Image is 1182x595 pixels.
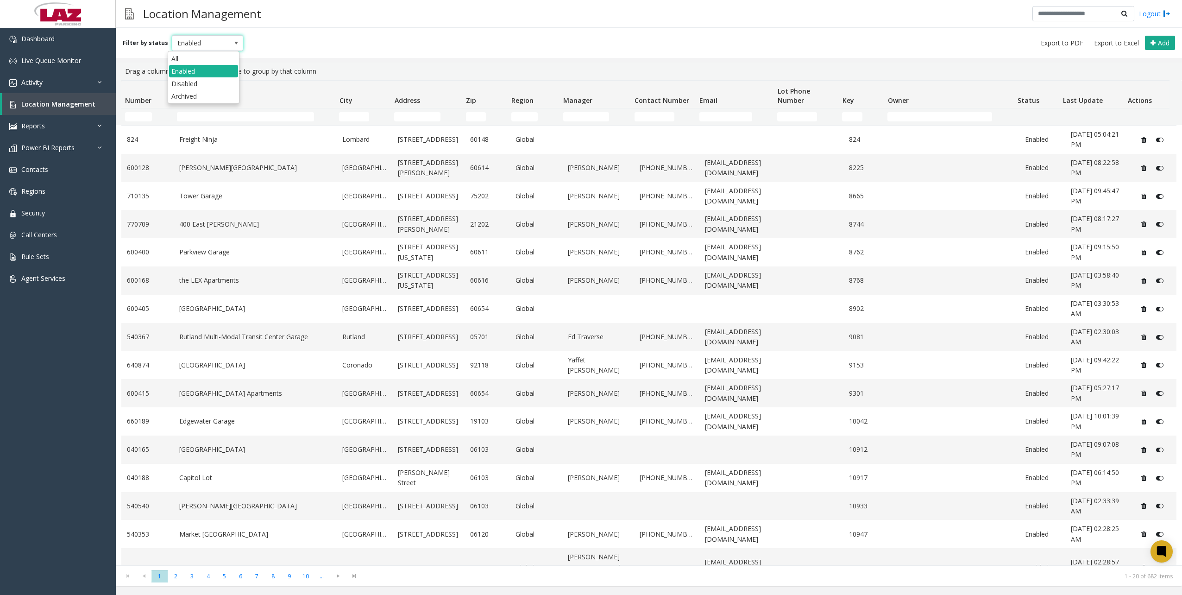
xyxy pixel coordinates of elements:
[179,563,332,573] a: Century Tower Garage
[398,158,459,178] a: [STREET_ADDRESS][PERSON_NAME]
[21,143,75,152] span: Power BI Reports
[346,570,362,582] span: Go to the last page
[168,570,184,582] span: Page 2
[1025,163,1060,173] a: Enabled
[179,416,332,426] a: Edgewater Garage
[177,112,314,121] input: Name Filter
[169,65,238,77] li: Enabled
[1025,219,1060,229] a: Enabled
[1071,270,1125,291] a: [DATE] 03:58:40 PM
[172,36,229,51] span: Enabled
[1071,383,1119,402] span: [DATE] 05:27:17 PM
[127,360,168,370] a: 640874
[398,191,459,201] a: [STREET_ADDRESS]
[179,275,332,285] a: the LEX Apartments
[1151,358,1168,373] button: Disable
[1071,439,1125,460] a: [DATE] 09:07:08 PM
[342,304,387,314] a: [GEOGRAPHIC_DATA]
[249,570,265,582] span: Page 7
[1151,133,1168,147] button: Disable
[1151,160,1168,175] button: Disable
[1071,242,1125,263] a: [DATE] 09:15:50 PM
[127,388,168,399] a: 600415
[1071,186,1119,205] span: [DATE] 09:45:47 PM
[849,501,884,511] a: 10933
[849,473,884,483] a: 10917
[568,388,629,399] a: [PERSON_NAME]
[1014,81,1059,108] th: Status
[342,191,387,201] a: [GEOGRAPHIC_DATA]
[470,444,505,455] a: 06103
[1151,443,1168,457] button: Disable
[127,275,168,285] a: 600168
[849,247,884,257] a: 8762
[516,332,557,342] a: Global
[849,219,884,229] a: 8744
[1071,214,1119,233] span: [DATE] 08:17:27 PM
[849,163,884,173] a: 8225
[1025,275,1060,285] a: Enabled
[849,191,884,201] a: 8665
[398,360,459,370] a: [STREET_ADDRESS]
[179,332,332,342] a: Rutland Multi-Modal Transit Center Garage
[705,158,772,178] a: [EMAIL_ADDRESS][DOMAIN_NAME]
[1136,302,1151,316] button: Delete
[568,191,629,201] a: [PERSON_NAME]
[342,219,387,229] a: [GEOGRAPHIC_DATA]
[516,247,557,257] a: Global
[470,134,505,145] a: 60148
[297,570,314,582] span: Page 10
[179,247,332,257] a: Parkview Garage
[179,360,332,370] a: [GEOGRAPHIC_DATA]
[127,473,168,483] a: 040188
[640,360,694,370] a: [PHONE_NUMBER]
[1025,563,1060,573] a: Enabled
[2,93,116,115] a: Location Management
[849,563,884,573] a: 10948
[640,247,694,257] a: [PHONE_NUMBER]
[568,163,629,173] a: [PERSON_NAME]
[127,304,168,314] a: 600405
[127,332,168,342] a: 540367
[125,2,134,25] img: pageIcon
[705,186,772,207] a: [EMAIL_ADDRESS][DOMAIN_NAME]
[1071,496,1125,517] a: [DATE] 02:33:39 AM
[1071,158,1119,177] span: [DATE] 08:22:58 PM
[151,570,168,582] span: Page 1
[398,468,459,488] a: [PERSON_NAME] Street
[1071,411,1119,430] span: [DATE] 10:01:39 PM
[470,163,505,173] a: 60614
[21,209,45,217] span: Security
[1136,133,1151,147] button: Delete
[127,191,168,201] a: 710135
[398,304,459,314] a: [STREET_ADDRESS]
[216,570,233,582] span: Page 5
[1025,134,1060,145] a: Enabled
[9,57,17,65] img: 'icon'
[342,247,387,257] a: [GEOGRAPHIC_DATA]
[849,275,884,285] a: 8768
[281,570,297,582] span: Page 9
[127,444,168,455] a: 040165
[9,232,17,239] img: 'icon'
[9,36,17,43] img: 'icon'
[849,134,884,145] a: 824
[568,529,629,539] a: [PERSON_NAME]
[21,165,48,174] span: Contacts
[849,304,884,314] a: 8902
[9,123,17,130] img: 'icon'
[516,134,557,145] a: Global
[169,52,238,65] li: All
[516,360,557,370] a: Global
[314,570,330,582] span: Page 11
[330,570,346,582] span: Go to the next page
[1025,501,1060,511] a: Enabled
[1025,304,1060,314] a: Enabled
[1025,191,1060,201] a: Enabled
[516,444,557,455] a: Global
[121,63,1176,80] div: Drag a column header and drop it here to group by that column
[849,444,884,455] a: 10912
[127,501,168,511] a: 540540
[1136,386,1151,401] button: Delete
[1136,560,1151,575] button: Delete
